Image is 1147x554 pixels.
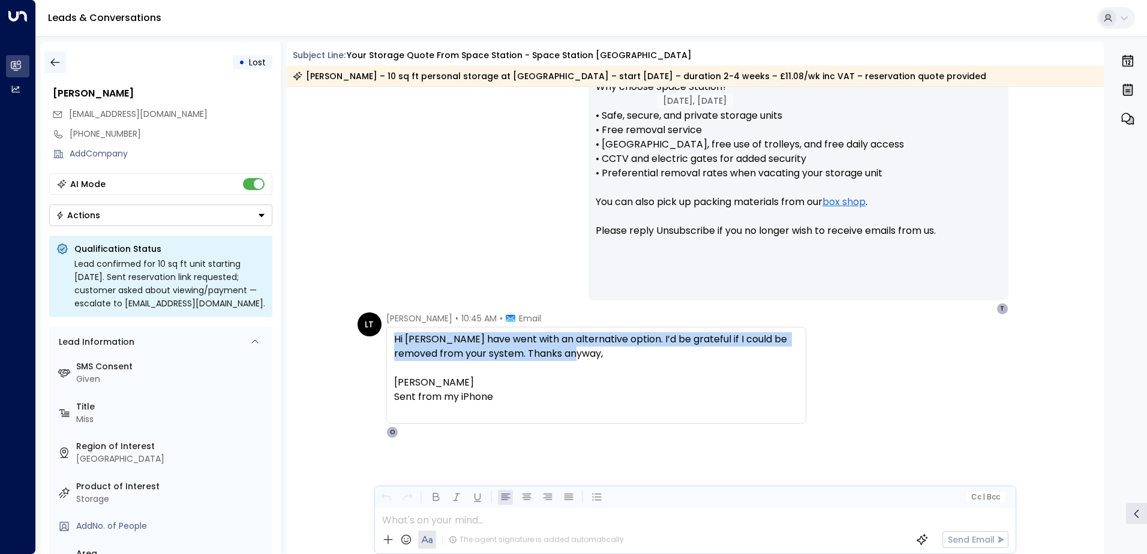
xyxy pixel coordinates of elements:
[657,93,733,109] div: [DATE], [DATE]
[49,204,272,226] div: Button group with a nested menu
[386,426,398,438] div: O
[76,480,268,493] label: Product of Interest
[53,86,272,101] div: [PERSON_NAME]
[519,312,541,324] span: Email
[400,490,415,505] button: Redo
[76,520,268,532] div: AddNo. of People
[76,453,268,465] div: [GEOGRAPHIC_DATA]
[70,178,106,190] div: AI Mode
[48,11,161,25] a: Leads & Conversations
[966,492,1004,503] button: Cc|Bcc
[69,108,208,121] span: thomsonlouise13@gmail.com
[56,210,100,221] div: Actions
[49,204,272,226] button: Actions
[76,360,268,373] label: SMS Consent
[386,312,452,324] span: [PERSON_NAME]
[69,108,208,120] span: [EMAIL_ADDRESS][DOMAIN_NAME]
[76,413,268,426] div: Miss
[249,56,266,68] span: Lost
[76,373,268,386] div: Given
[379,490,394,505] button: Undo
[70,147,272,160] div: AddCompany
[455,312,458,324] span: •
[983,493,985,501] span: |
[822,195,866,209] a: box shop
[293,49,346,61] span: Subject Line:
[76,440,268,453] label: Region of Interest
[449,534,624,545] div: The agent signature is added automatically
[500,312,503,324] span: •
[74,257,265,310] div: Lead confirmed for 10 sq ft unit starting [DATE]. Sent reservation link requested; customer asked...
[76,493,268,505] div: Storage
[55,336,134,348] div: Lead Information
[394,390,798,404] div: Sent from my iPhone
[971,493,999,501] span: Cc Bcc
[358,312,382,336] div: LT
[394,375,798,418] div: [PERSON_NAME]
[394,332,798,418] div: Hi [PERSON_NAME] have went with an alternative option. I’d be grateful if I could be removed from...
[70,128,272,140] div: [PHONE_NUMBER]
[239,52,245,73] div: •
[996,303,1008,315] div: T
[347,49,692,62] div: Your storage quote from Space Station - Space Station [GEOGRAPHIC_DATA]
[461,312,497,324] span: 10:45 AM
[76,401,268,413] label: Title
[74,243,265,255] p: Qualification Status
[293,70,986,82] div: [PERSON_NAME] – 10 sq ft personal storage at [GEOGRAPHIC_DATA] – start [DATE] – duration 2-4 week...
